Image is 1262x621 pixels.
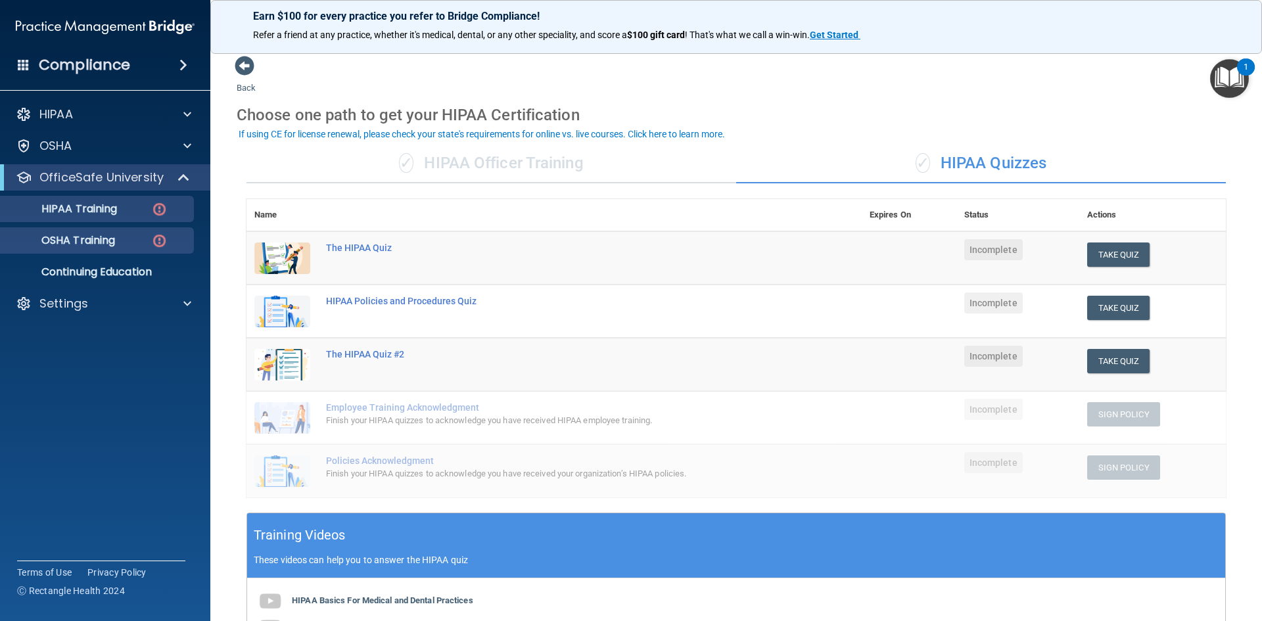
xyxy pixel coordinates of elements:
a: Back [237,67,256,93]
span: Incomplete [964,346,1023,367]
img: PMB logo [16,14,195,40]
th: Name [246,199,318,231]
div: Choose one path to get your HIPAA Certification [237,96,1236,134]
p: Settings [39,296,88,311]
strong: Get Started [810,30,858,40]
span: Ⓒ Rectangle Health 2024 [17,584,125,597]
div: Finish your HIPAA quizzes to acknowledge you have received HIPAA employee training. [326,413,796,428]
p: OSHA Training [9,234,115,247]
a: Privacy Policy [87,566,147,579]
img: danger-circle.6113f641.png [151,201,168,218]
span: Incomplete [964,452,1023,473]
span: Incomplete [964,292,1023,313]
span: Incomplete [964,399,1023,420]
p: OSHA [39,138,72,154]
span: ! That's what we call a win-win. [685,30,810,40]
div: If using CE for license renewal, please check your state's requirements for online vs. live cours... [239,129,725,139]
img: gray_youtube_icon.38fcd6cc.png [257,588,283,614]
div: Policies Acknowledgment [326,455,796,466]
button: Open Resource Center, 1 new notification [1210,59,1249,98]
div: HIPAA Officer Training [246,144,736,183]
span: ✓ [916,153,930,173]
div: The HIPAA Quiz #2 [326,349,796,359]
h5: Training Videos [254,524,346,547]
div: HIPAA Policies and Procedures Quiz [326,296,796,306]
h4: Compliance [39,56,130,74]
div: HIPAA Quizzes [736,144,1226,183]
th: Actions [1079,199,1226,231]
span: Incomplete [964,239,1023,260]
a: HIPAA [16,106,191,122]
div: The HIPAA Quiz [326,242,796,253]
span: ✓ [399,153,413,173]
strong: $100 gift card [627,30,685,40]
p: HIPAA Training [9,202,117,216]
th: Expires On [862,199,956,231]
th: Status [956,199,1079,231]
button: If using CE for license renewal, please check your state's requirements for online vs. live cours... [237,127,727,141]
button: Take Quiz [1087,296,1150,320]
p: HIPAA [39,106,73,122]
button: Take Quiz [1087,349,1150,373]
span: Refer a friend at any practice, whether it's medical, dental, or any other speciality, and score a [253,30,627,40]
a: Get Started [810,30,860,40]
button: Sign Policy [1087,455,1160,480]
p: OfficeSafe University [39,170,164,185]
div: 1 [1244,67,1248,84]
b: HIPAA Basics For Medical and Dental Practices [292,595,473,605]
p: Earn $100 for every practice you refer to Bridge Compliance! [253,10,1219,22]
p: These videos can help you to answer the HIPAA quiz [254,555,1219,565]
button: Take Quiz [1087,242,1150,267]
p: Continuing Education [9,265,188,279]
div: Finish your HIPAA quizzes to acknowledge you have received your organization’s HIPAA policies. [326,466,796,482]
a: Settings [16,296,191,311]
a: OfficeSafe University [16,170,191,185]
a: OSHA [16,138,191,154]
div: Employee Training Acknowledgment [326,402,796,413]
button: Sign Policy [1087,402,1160,426]
img: danger-circle.6113f641.png [151,233,168,249]
a: Terms of Use [17,566,72,579]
